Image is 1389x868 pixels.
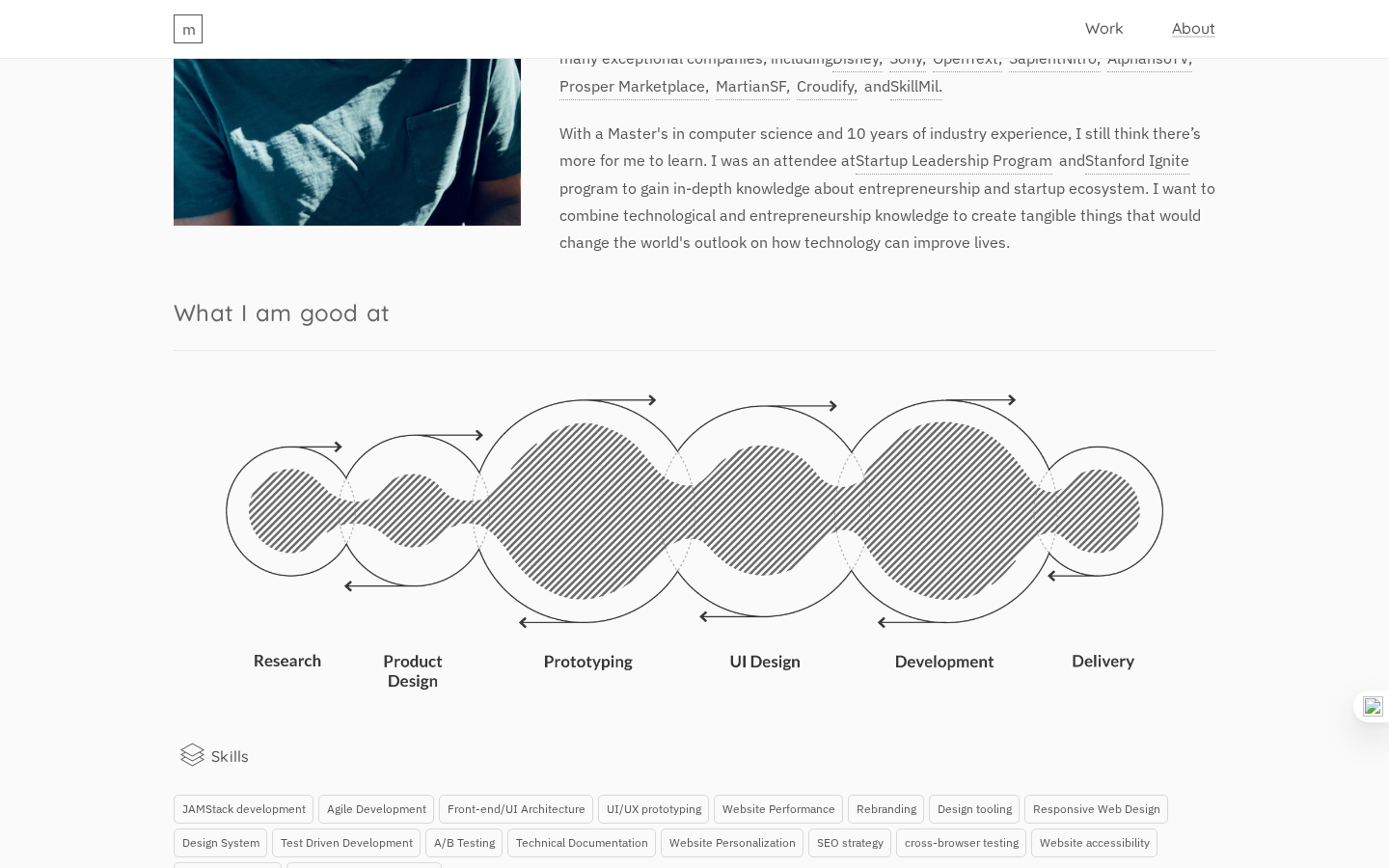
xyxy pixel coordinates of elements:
p: Responsive Web Design [1024,795,1168,824]
img: Good Skills [226,394,1163,690]
a: Startup Leadership Program [856,147,1052,175]
p: Technical Documentation [507,828,656,857]
a: SkillMil. [890,72,942,100]
p: Website accessibility [1031,828,1157,857]
p: Design System [174,828,267,857]
p: JAMStack development [174,795,313,824]
img: one_i.png [1363,696,1383,717]
p: A/B Testing [425,828,503,857]
p: SEO strategy [808,828,891,857]
p: Website Performance [714,795,843,824]
a: Work [1085,18,1124,38]
p: Website Personalization [661,828,803,857]
p: Design tooling [929,795,1020,824]
p: With a Master's in computer science and 10 years of industry experience, I still think there’s mo... [174,120,1215,256]
a: Croudify, [797,72,858,100]
p: cross-browser testing [896,828,1026,857]
h4: Skills [174,743,1215,770]
h3: What I am good at [174,275,1215,351]
a: Stanford Ignite [1085,147,1189,175]
a: m [174,14,203,43]
a: About [1172,18,1215,38]
p: UI/UX prototyping [598,795,709,824]
p: Front-end/UI Architecture [439,795,593,824]
p: Test Driven Development [272,828,421,857]
a: MartianSF, [716,72,790,100]
p: Rebranding [848,795,924,824]
a: Prosper Marketplace, [559,72,709,100]
p: Agile Development [318,795,434,824]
